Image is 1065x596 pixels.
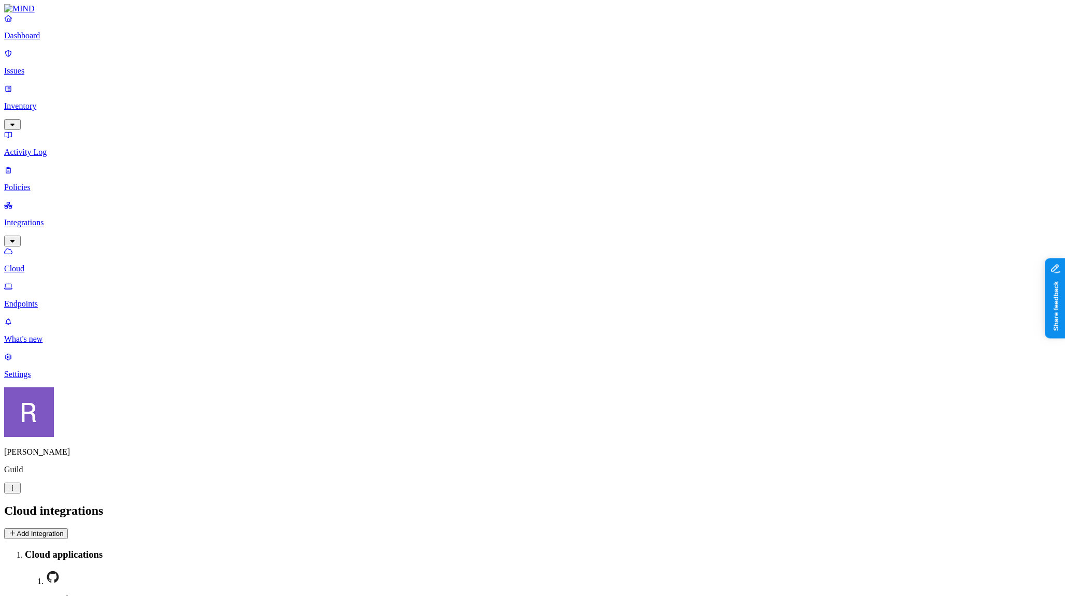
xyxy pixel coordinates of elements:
a: Policies [4,165,1061,192]
a: Endpoints [4,282,1061,309]
p: Integrations [4,218,1061,227]
p: Dashboard [4,31,1061,40]
p: What's new [4,335,1061,344]
img: Rich Thompson [4,387,54,437]
img: github [46,570,60,584]
p: Activity Log [4,148,1061,157]
a: Integrations [4,200,1061,245]
p: Inventory [4,101,1061,111]
p: Endpoints [4,299,1061,309]
a: MIND [4,4,1061,13]
img: MIND [4,4,35,13]
a: Activity Log [4,130,1061,157]
a: Inventory [4,84,1061,128]
a: Settings [4,352,1061,379]
h3: Cloud applications [25,549,1061,560]
p: Cloud [4,264,1061,273]
p: Settings [4,370,1061,379]
a: Issues [4,49,1061,76]
p: Issues [4,66,1061,76]
a: Cloud [4,246,1061,273]
button: Add Integration [4,528,68,539]
a: Dashboard [4,13,1061,40]
p: Policies [4,183,1061,192]
h2: Cloud integrations [4,504,1061,518]
p: Guild [4,465,1061,474]
a: What's new [4,317,1061,344]
p: [PERSON_NAME] [4,447,1061,457]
